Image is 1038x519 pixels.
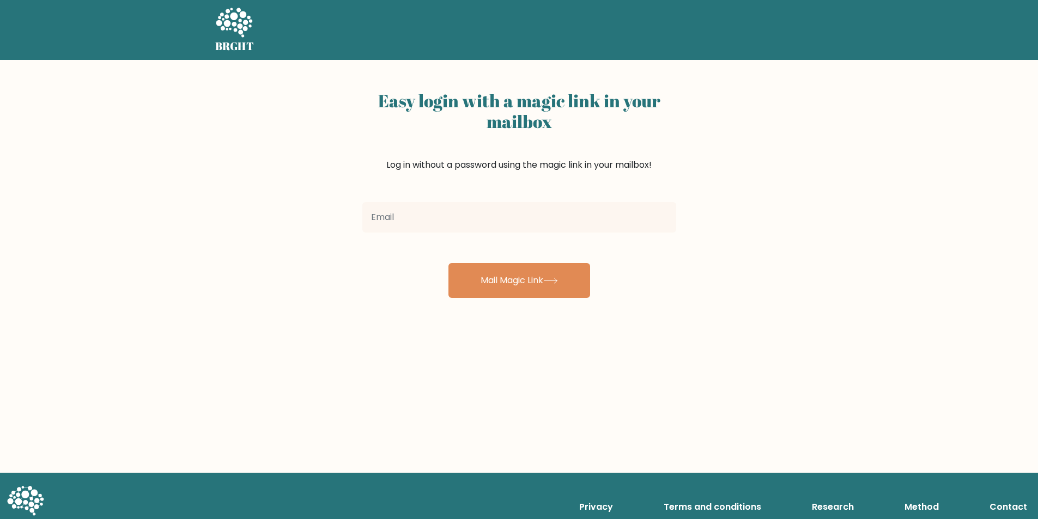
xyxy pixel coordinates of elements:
[985,496,1031,518] a: Contact
[448,263,590,298] button: Mail Magic Link
[362,90,676,132] h2: Easy login with a magic link in your mailbox
[808,496,858,518] a: Research
[215,40,254,53] h5: BRGHT
[575,496,617,518] a: Privacy
[362,202,676,233] input: Email
[362,86,676,198] div: Log in without a password using the magic link in your mailbox!
[659,496,766,518] a: Terms and conditions
[900,496,943,518] a: Method
[215,4,254,56] a: BRGHT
